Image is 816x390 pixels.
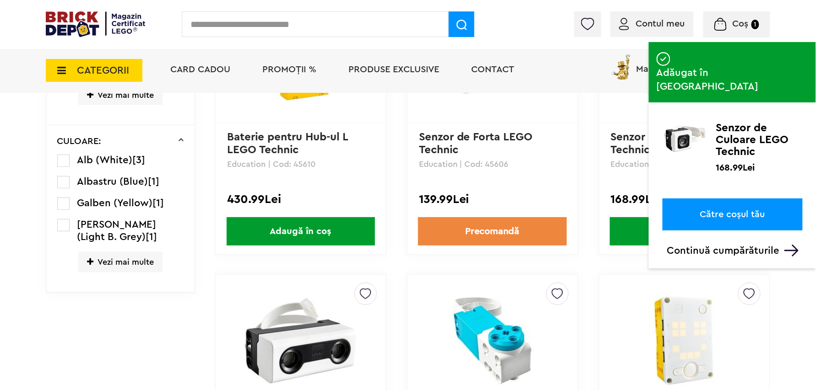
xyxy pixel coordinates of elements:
span: [1] [153,198,164,208]
span: CATEGORII [77,65,129,75]
span: Vezi mai multe [78,252,163,272]
span: Magazine Certificate LEGO® [636,53,756,74]
img: addedtocart [657,52,670,66]
span: Coș [733,19,749,28]
p: Education | Cod: 45605 [611,160,758,168]
span: [1] [146,232,158,242]
span: [3] [133,155,146,165]
p: Continuă cumpărăturile [667,245,803,256]
div: 168.99Lei [611,193,758,205]
img: Motor Angular M LEGO Technic [428,294,556,387]
span: [1] [148,176,160,187]
img: addedtocart [649,113,658,122]
span: Galben (Yellow) [77,198,153,208]
span: Adaugă în coș [610,217,758,246]
span: Albastru (Blue) [77,176,148,187]
div: 139.99Lei [419,193,566,205]
img: Senzor de Distanta Technic [237,294,365,387]
span: Adăugat în [GEOGRAPHIC_DATA] [657,66,808,93]
p: Education | Cod: 45606 [419,160,566,168]
span: [PERSON_NAME] (Light B. Grey) [77,219,157,242]
a: Adaugă în coș [599,217,769,246]
span: Adaugă în coș [227,217,375,246]
img: Senzor de Culoare LEGO Technic [663,122,707,155]
img: Arrow%20-%20Down.svg [784,245,799,256]
a: Adaugă în coș [216,217,386,246]
span: Alb (White) [77,155,133,165]
p: 168.99Lei [716,162,755,171]
a: Contul meu [619,19,685,28]
a: Contact [471,65,514,74]
a: Card Cadou [170,65,230,74]
a: Senzor de Culoare LEGO Technic [611,132,741,155]
img: Hub L LEGO Technic [620,294,748,387]
a: Baterie pentru Hub-ul L LEGO Technic [227,132,351,155]
a: Produse exclusive [348,65,439,74]
a: Senzor de Forta LEGO Technic [419,132,536,155]
p: CULOARE: [57,137,102,146]
small: 1 [751,20,759,29]
span: Contul meu [636,19,685,28]
p: Education | Cod: 45610 [227,160,374,168]
span: Vezi mai multe [78,85,163,105]
a: PROMOȚII % [262,65,316,74]
p: Senzor de Culoare LEGO Technic [716,122,803,158]
div: 430.99Lei [227,193,374,205]
a: Precomandă [418,217,566,246]
a: Către coșul tău [663,198,803,230]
